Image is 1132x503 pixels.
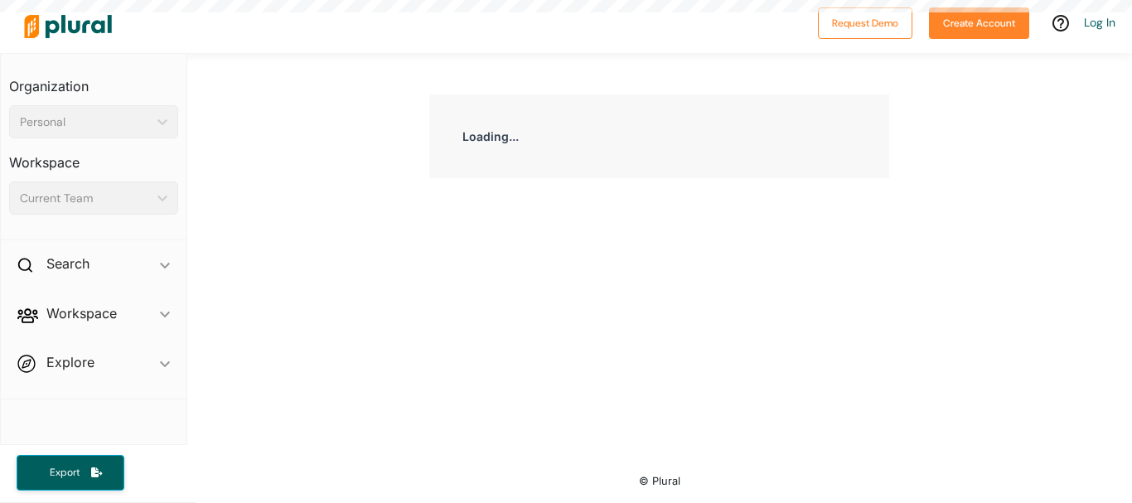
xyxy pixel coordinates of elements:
[929,13,1029,31] a: Create Account
[9,138,178,175] h3: Workspace
[818,7,912,39] button: Request Demo
[9,62,178,99] h3: Organization
[818,13,912,31] a: Request Demo
[429,94,889,178] div: Loading...
[38,466,91,480] span: Export
[46,254,89,273] h2: Search
[20,190,151,207] div: Current Team
[639,475,680,487] small: © Plural
[929,7,1029,39] button: Create Account
[17,455,124,491] button: Export
[20,114,151,131] div: Personal
[1084,15,1115,30] a: Log In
